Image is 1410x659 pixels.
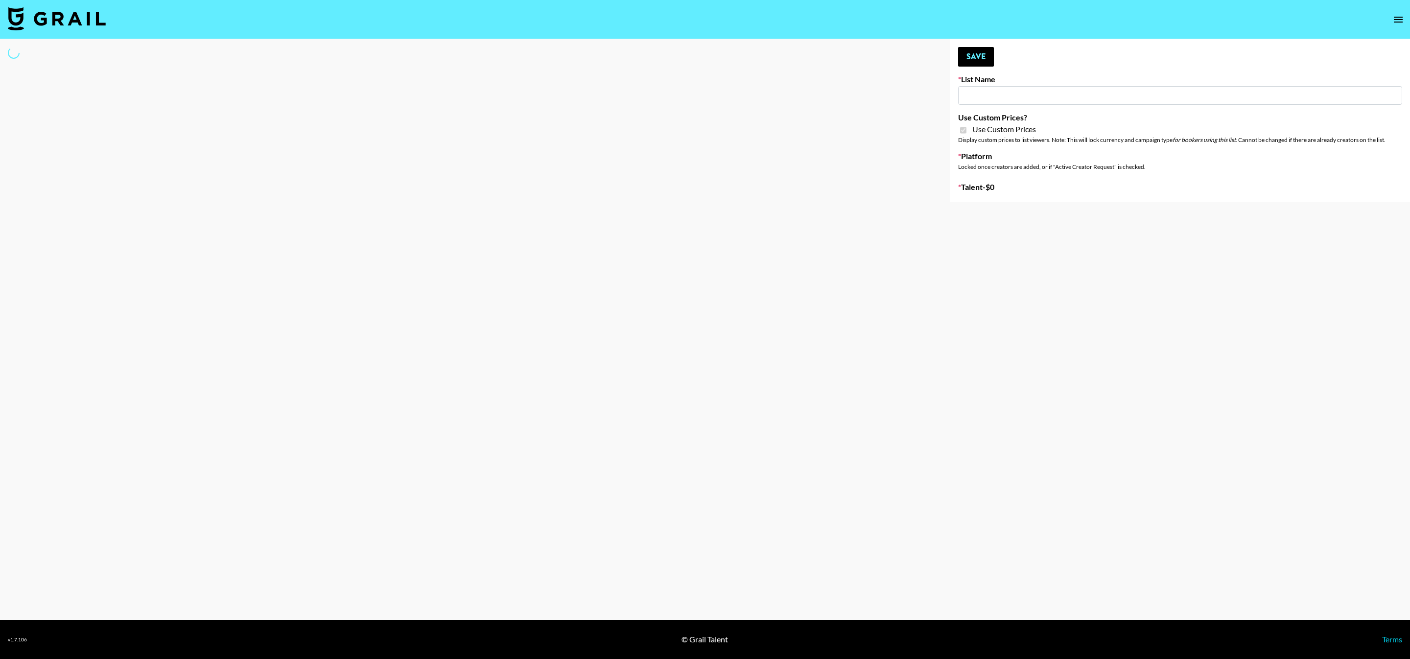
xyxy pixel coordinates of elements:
span: Use Custom Prices [972,124,1036,134]
label: List Name [958,74,1402,84]
label: Talent - $ 0 [958,182,1402,192]
div: Display custom prices to list viewers. Note: This will lock currency and campaign type . Cannot b... [958,136,1402,143]
button: open drawer [1388,10,1408,29]
div: v 1.7.106 [8,636,27,643]
label: Use Custom Prices? [958,113,1402,122]
em: for bookers using this list [1173,136,1236,143]
label: Platform [958,151,1402,161]
a: Terms [1382,635,1402,644]
div: Locked once creators are added, or if "Active Creator Request" is checked. [958,163,1402,170]
button: Save [958,47,994,67]
div: © Grail Talent [681,635,728,644]
img: Grail Talent [8,7,106,30]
